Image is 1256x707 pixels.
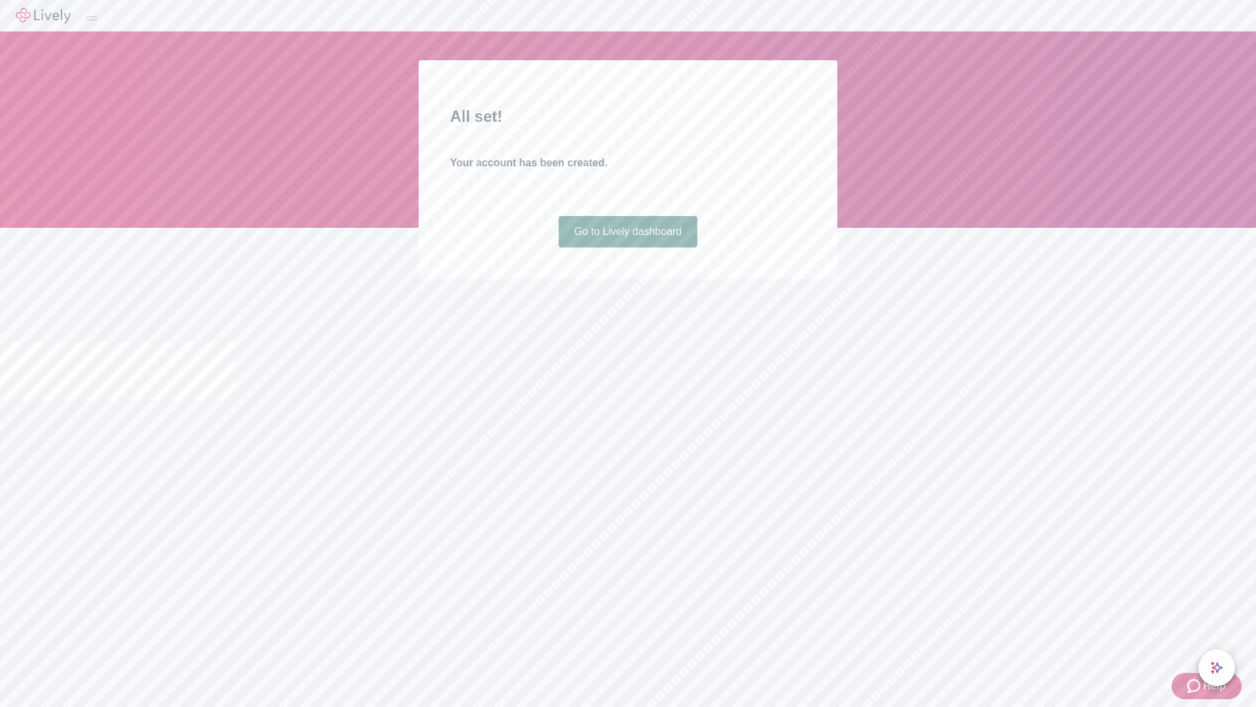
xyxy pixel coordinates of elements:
[86,16,97,20] button: Log out
[559,216,698,247] a: Go to Lively dashboard
[1187,678,1203,694] svg: Zendesk support icon
[450,155,806,171] h4: Your account has been created.
[1172,673,1242,699] button: Zendesk support iconHelp
[16,8,71,24] img: Lively
[450,105,806,128] h2: All set!
[1210,661,1223,674] svg: Lively AI Assistant
[1198,649,1235,686] button: chat
[1203,678,1226,694] span: Help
